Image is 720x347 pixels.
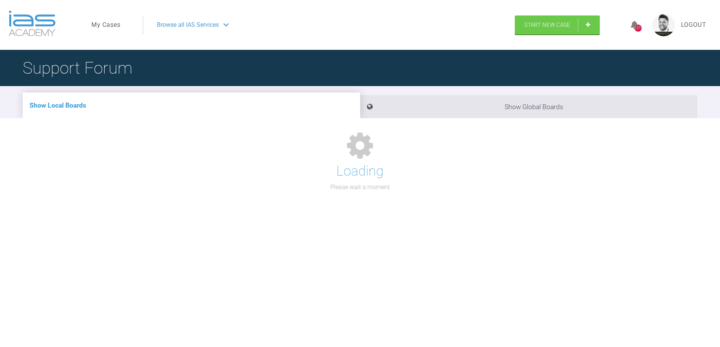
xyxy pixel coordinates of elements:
[652,14,675,36] img: profile.png
[515,15,600,34] a: Start New Case
[681,20,706,30] a: Logout
[524,22,570,28] span: Start New Case
[635,25,642,32] div: 1277
[360,95,698,118] li: Show Global Boards
[9,11,56,36] img: logo-light.3e3ef733.png
[23,93,360,118] li: Show Local Boards
[91,20,121,30] a: My Cases
[157,20,219,30] span: Browse all IAS Services
[23,55,132,81] h1: Support Forum
[330,182,390,192] p: Please wait a moment
[336,160,384,182] h1: Loading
